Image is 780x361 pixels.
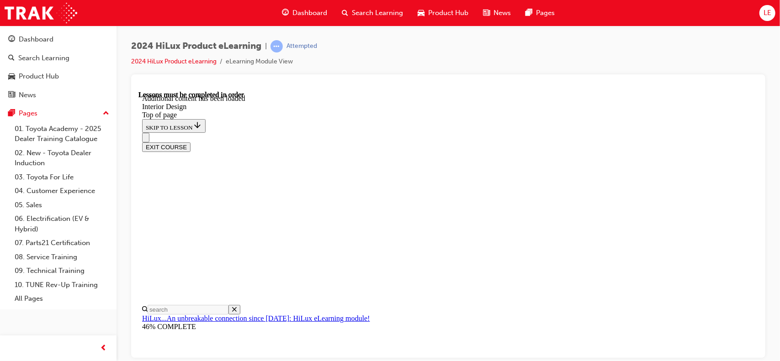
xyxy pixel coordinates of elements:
[265,41,267,52] span: |
[5,3,77,23] img: Trak
[4,105,113,122] button: Pages
[101,343,107,354] span: prev-icon
[493,8,511,18] span: News
[4,224,232,231] a: HiLux...An unbreakable connection since [DATE]: HiLux eLearning module!
[11,264,113,278] a: 09. Technical Training
[4,20,616,28] div: Top of page
[4,4,616,12] div: Additional content has been loaded
[131,41,261,52] span: 2024 HiLux Product eLearning
[292,8,327,18] span: Dashboard
[11,250,113,264] a: 08. Service Training
[11,198,113,212] a: 05. Sales
[476,4,518,22] a: news-iconNews
[342,7,348,19] span: search-icon
[8,54,15,63] span: search-icon
[8,73,15,81] span: car-icon
[4,28,67,42] button: SKIP TO LESSON
[525,7,532,19] span: pages-icon
[8,91,15,99] span: news-icon
[4,42,11,52] button: Close navigation menu
[8,110,15,118] span: pages-icon
[4,68,113,85] a: Product Hub
[8,36,15,44] span: guage-icon
[4,50,113,67] a: Search Learning
[11,292,113,306] a: All Pages
[4,31,113,48] a: Dashboard
[11,212,113,236] a: 06. Electrification (EV & Hybrid)
[764,8,771,18] span: LE
[19,108,37,119] div: Pages
[4,29,113,105] button: DashboardSearch LearningProduct HubNews
[271,40,283,52] span: learningRecordVerb_ATTEMPT-icon
[90,214,102,224] button: Close search menu
[11,170,113,184] a: 03. Toyota For Life
[19,90,36,100] div: News
[11,122,113,146] a: 01. Toyota Academy - 2025 Dealer Training Catalogue
[536,8,555,18] span: Pages
[759,5,775,21] button: LE
[131,58,217,65] a: 2024 HiLux Product eLearning
[518,4,562,22] a: pages-iconPages
[18,53,69,63] div: Search Learning
[11,236,113,250] a: 07. Parts21 Certification
[418,7,424,19] span: car-icon
[4,87,113,104] a: News
[334,4,410,22] a: search-iconSearch Learning
[226,57,293,67] li: eLearning Module View
[7,33,64,40] span: SKIP TO LESSON
[11,184,113,198] a: 04. Customer Experience
[9,214,90,224] input: Search
[103,108,109,120] span: up-icon
[19,71,59,82] div: Product Hub
[352,8,403,18] span: Search Learning
[4,12,616,20] div: Interior Design
[11,278,113,292] a: 10. TUNE Rev-Up Training
[19,34,53,45] div: Dashboard
[4,52,52,61] button: EXIT COURSE
[483,7,490,19] span: news-icon
[11,146,113,170] a: 02. New - Toyota Dealer Induction
[410,4,476,22] a: car-iconProduct Hub
[4,232,616,240] div: 46% COMPLETE
[428,8,468,18] span: Product Hub
[282,7,289,19] span: guage-icon
[275,4,334,22] a: guage-iconDashboard
[287,42,317,51] div: Attempted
